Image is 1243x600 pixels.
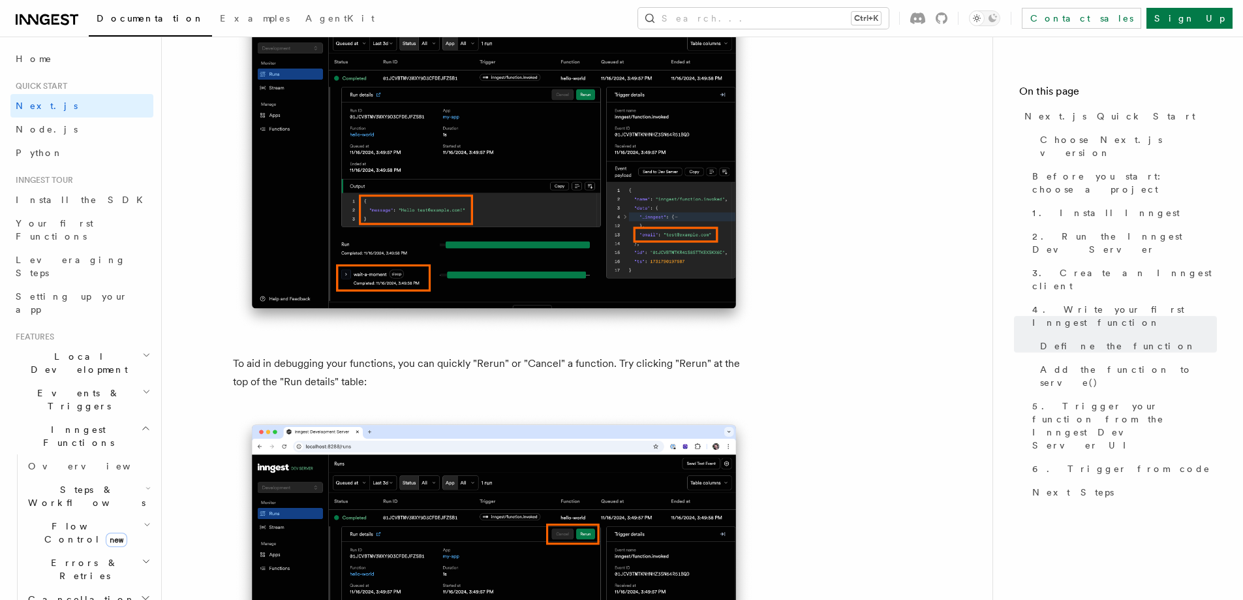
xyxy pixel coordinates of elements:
span: AgentKit [305,13,375,24]
span: Quick start [10,81,67,91]
span: Next Steps [1032,486,1114,499]
a: Python [10,141,153,165]
a: Next.js [10,94,153,118]
a: Documentation [89,4,212,37]
span: Examples [220,13,290,24]
a: Next.js Quick Start [1019,104,1217,128]
p: To aid in debugging your functions, you can quickly "Rerun" or "Cancel" a function. Try clicking ... [233,355,755,391]
span: 6. Trigger from code [1032,462,1210,475]
span: Python [16,148,63,158]
span: 3. Create an Inngest client [1032,266,1217,292]
a: 3. Create an Inngest client [1027,261,1217,298]
span: Your first Functions [16,218,93,242]
button: Local Development [10,345,153,381]
span: Flow Control [23,520,144,546]
span: 2. Run the Inngest Dev Server [1032,230,1217,256]
h4: On this page [1019,84,1217,104]
span: 4. Write your first Inngest function [1032,303,1217,329]
a: AgentKit [298,4,382,35]
button: Toggle dark mode [969,10,1000,26]
a: Overview [23,454,153,478]
a: Choose Next.js version [1035,128,1217,165]
span: Home [16,52,52,65]
span: Next.js Quick Start [1024,110,1195,123]
button: Inngest Functions [10,418,153,454]
span: Add the function to serve() [1040,363,1217,389]
span: Setting up your app [16,291,128,315]
span: Inngest Functions [10,423,141,449]
a: Install the SDK [10,188,153,212]
span: Before you start: choose a project [1032,170,1217,196]
a: 4. Write your first Inngest function [1027,298,1217,334]
a: Node.js [10,118,153,141]
a: Add the function to serve() [1035,358,1217,394]
button: Events & Triggers [10,381,153,418]
span: Leveraging Steps [16,255,126,278]
kbd: Ctrl+K [852,12,881,25]
a: Your first Functions [10,212,153,248]
a: Define the function [1035,334,1217,358]
span: Overview [28,461,162,471]
span: Install the SDK [16,195,151,205]
span: new [106,533,127,547]
span: Features [10,332,54,342]
a: Sign Up [1146,8,1233,29]
button: Steps & Workflows [23,478,153,514]
a: 2. Run the Inngest Dev Server [1027,225,1217,261]
span: Next.js [16,101,78,111]
span: 5. Trigger your function from the Inngest Dev Server UI [1032,400,1217,452]
a: Leveraging Steps [10,248,153,285]
a: 1. Install Inngest [1027,201,1217,225]
a: Home [10,47,153,71]
button: Errors & Retries [23,551,153,588]
span: Steps & Workflows [23,483,146,509]
span: Errors & Retries [23,556,142,582]
span: Define the function [1040,339,1196,353]
span: Events & Triggers [10,387,142,413]
a: Examples [212,4,298,35]
a: Next Steps [1027,481,1217,504]
span: 1. Install Inngest [1032,206,1180,219]
a: 5. Trigger your function from the Inngest Dev Server UI [1027,394,1217,457]
a: Setting up your app [10,285,153,321]
span: Choose Next.js version [1040,133,1217,159]
button: Flow Controlnew [23,514,153,551]
span: Inngest tour [10,175,73,185]
a: 6. Trigger from code [1027,457,1217,481]
a: Contact sales [1022,8,1141,29]
button: Search...Ctrl+K [638,8,889,29]
span: Local Development [10,350,142,376]
span: Documentation [97,13,204,24]
span: Node.js [16,124,78,134]
a: Before you start: choose a project [1027,165,1217,201]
